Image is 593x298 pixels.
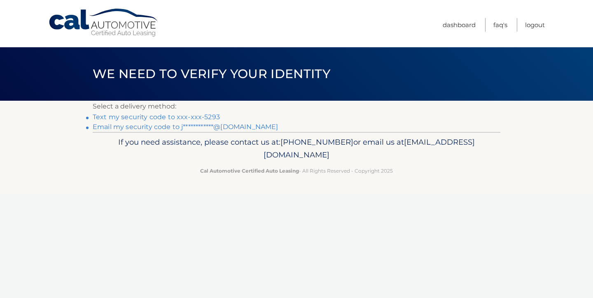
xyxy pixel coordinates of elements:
[48,8,159,37] a: Cal Automotive
[98,166,495,175] p: - All Rights Reserved - Copyright 2025
[525,18,545,32] a: Logout
[493,18,507,32] a: FAQ's
[280,137,353,147] span: [PHONE_NUMBER]
[93,101,500,112] p: Select a delivery method:
[443,18,476,32] a: Dashboard
[93,66,330,81] span: We need to verify your identity
[98,136,495,162] p: If you need assistance, please contact us at: or email us at
[200,168,299,174] strong: Cal Automotive Certified Auto Leasing
[93,113,220,121] a: Text my security code to xxx-xxx-5293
